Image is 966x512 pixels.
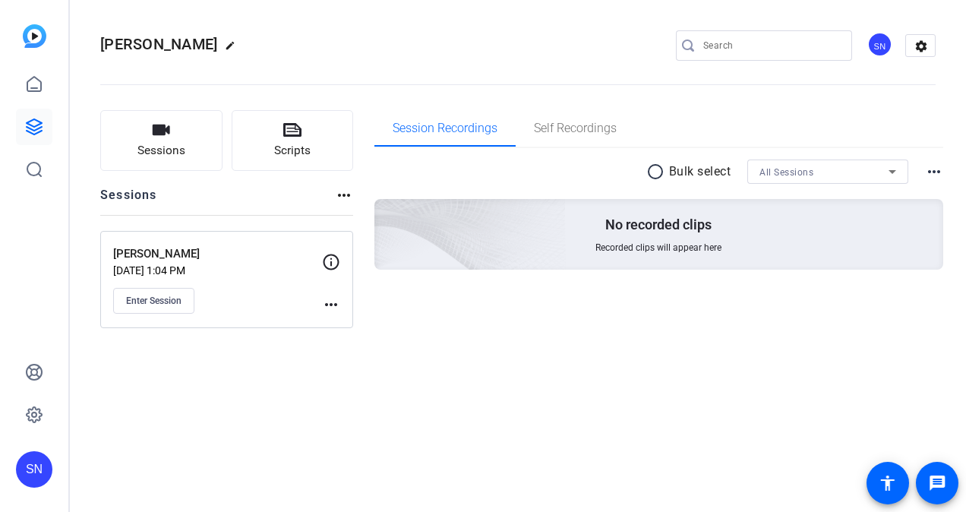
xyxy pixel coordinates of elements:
mat-icon: more_horiz [322,296,340,314]
span: Session Recordings [393,122,497,134]
span: [PERSON_NAME] [100,35,217,53]
img: embarkstudio-empty-session.png [204,49,567,378]
span: Recorded clips will appear here [595,242,721,254]
span: Sessions [137,142,185,160]
span: Enter Session [126,295,182,307]
input: Search [703,36,840,55]
div: SN [867,32,892,57]
button: Sessions [100,110,223,171]
button: Scripts [232,110,354,171]
button: Enter Session [113,288,194,314]
span: Self Recordings [534,122,617,134]
p: No recorded clips [605,216,712,234]
mat-icon: more_horiz [925,163,943,181]
img: blue-gradient.svg [23,24,46,48]
p: [DATE] 1:04 PM [113,264,322,277]
span: All Sessions [759,167,813,178]
mat-icon: message [928,474,946,492]
span: Scripts [274,142,311,160]
h2: Sessions [100,186,157,215]
mat-icon: more_horiz [335,186,353,204]
mat-icon: radio_button_unchecked [646,163,669,181]
ngx-avatar: Sebastian Nizki [867,32,894,58]
mat-icon: settings [906,35,936,58]
p: [PERSON_NAME] [113,245,322,263]
div: SN [16,451,52,488]
mat-icon: accessibility [879,474,897,492]
p: Bulk select [669,163,731,181]
mat-icon: edit [225,40,243,58]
